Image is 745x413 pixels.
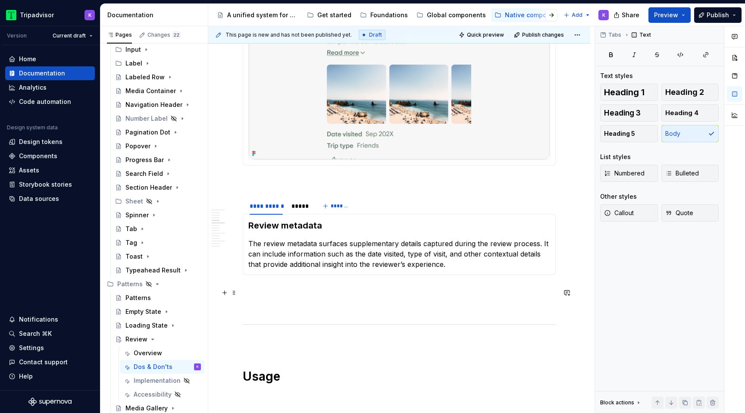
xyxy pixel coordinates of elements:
div: Toast [125,252,143,261]
span: Heading 5 [604,129,635,138]
button: Help [5,369,95,383]
div: Documentation [107,11,204,19]
div: Contact support [19,358,68,366]
span: Publish changes [522,31,564,38]
div: Number Label [125,114,168,123]
img: 0ed0e8b8-9446-497d-bad0-376821b19aa5.png [6,10,16,20]
div: A unified system for every journey. [227,11,298,19]
div: Block actions [600,399,634,406]
div: Loading State [125,321,168,330]
span: Callout [604,209,634,217]
div: Labeled Row [125,73,165,81]
h1: Usage [243,369,556,384]
span: This page is new and has not been published yet. [225,31,352,38]
a: Supernova Logo [28,397,72,406]
a: Loading State [112,319,204,332]
a: Storybook stories [5,178,95,191]
div: Section Header [125,183,172,192]
a: Pagination Dot [112,125,204,139]
div: Text styles [600,72,633,80]
span: Bulleted [665,169,699,178]
span: Add [572,12,582,19]
a: Implementation [120,374,204,388]
div: Patterns [117,280,143,288]
div: Data sources [19,194,59,203]
div: Sheet [112,194,204,208]
a: Overview [120,346,204,360]
a: Dos & Don'tsK [120,360,204,374]
span: 22 [172,31,181,38]
button: Bulleted [661,165,719,182]
div: Review [125,335,147,344]
div: Code automation [19,97,71,106]
button: Callout [600,204,658,222]
div: Search ⌘K [19,329,52,338]
a: Code automation [5,95,95,109]
div: Label [125,59,142,68]
button: Heading 4 [661,104,719,122]
button: Numbered [600,165,658,182]
button: Search ⌘K [5,327,95,341]
div: Tripadvisor [20,11,54,19]
a: Spinner [112,208,204,222]
a: Typeahead Result [112,263,204,277]
button: TripadvisorK [2,6,98,24]
a: Labeled Row [112,70,204,84]
button: Contact support [5,355,95,369]
div: Overview [134,349,162,357]
button: Publish [694,7,742,23]
div: Dos & Don'ts [134,363,172,371]
div: K [88,12,91,19]
section-item: Asset [248,28,550,160]
div: List styles [600,153,631,161]
p: The review metadata surfaces supplementary details captured during the review process. It can inc... [248,238,550,269]
span: Draft [369,31,382,38]
a: Components [5,149,95,163]
div: Components [19,152,57,160]
div: Tag [125,238,137,247]
a: Settings [5,341,95,355]
div: Pages [107,31,132,38]
button: Preview [648,7,691,23]
div: Settings [19,344,44,352]
a: Global components [413,8,489,22]
div: Changes [147,31,181,38]
span: Heading 1 [604,88,645,97]
div: Block actions [600,397,642,409]
a: Native components [491,8,567,22]
button: Heading 3 [600,104,658,122]
div: Storybook stories [19,180,72,189]
span: Publish [707,11,729,19]
div: Sheet [125,197,143,206]
button: Publish changes [511,29,568,41]
a: Empty State [112,305,204,319]
a: Data sources [5,192,95,206]
img: b7ac48d5-6c85-421d-9806-d0aa83ff82f3.png [249,28,550,160]
div: Home [19,55,36,63]
button: Notifications [5,313,95,326]
div: Implementation [134,376,181,385]
div: Pagination Dot [125,128,170,137]
div: Assets [19,166,39,175]
div: Tab [125,225,137,233]
a: Toast [112,250,204,263]
a: Search Field [112,167,204,181]
span: Quote [665,209,693,217]
a: Analytics [5,81,95,94]
a: Tag [112,236,204,250]
div: Label [112,56,204,70]
a: Tab [112,222,204,236]
div: Patterns [125,294,151,302]
div: Design tokens [19,138,63,146]
div: Analytics [19,83,47,92]
button: Heading 5 [600,125,658,142]
a: Section Header [112,181,204,194]
a: Accessibility [120,388,204,401]
div: Patterns [103,277,204,291]
a: Patterns [112,291,204,305]
span: Quick preview [467,31,504,38]
button: Tabs [598,29,625,41]
div: Page tree [213,6,559,24]
div: Popover [125,142,150,150]
span: Heading 2 [665,88,704,97]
